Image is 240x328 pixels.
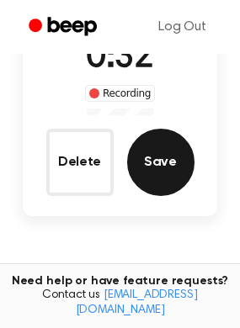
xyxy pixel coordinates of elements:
a: Log Out [141,7,223,47]
span: Contact us [10,288,230,318]
button: Save Audio Record [127,129,195,196]
div: Recording [85,85,155,102]
a: Beep [17,11,112,44]
a: [EMAIL_ADDRESS][DOMAIN_NAME] [76,289,198,316]
span: 0:32 [86,40,153,76]
button: Delete Audio Record [46,129,114,196]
